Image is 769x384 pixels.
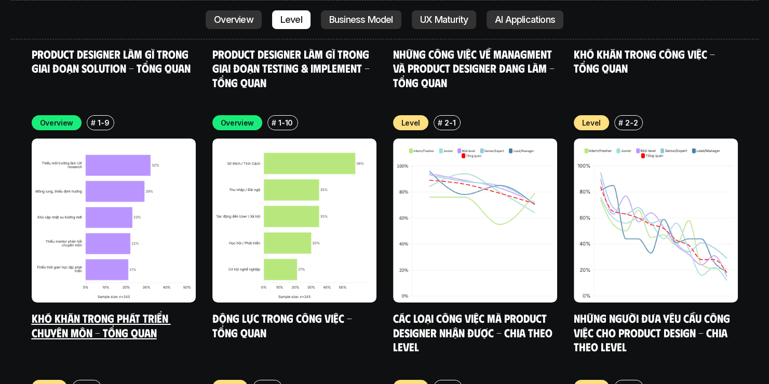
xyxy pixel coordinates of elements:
h6: # [618,119,623,127]
a: Khó khăn trong công việc - Tổng quan [574,47,718,75]
h6: # [272,119,276,127]
a: Business Model [321,10,401,29]
a: Khó khăn trong phát triển chuyên môn - Tổng quan [32,311,171,339]
a: Level [272,10,311,29]
a: Động lực trong công việc - Tổng quan [212,311,355,339]
a: Overview [206,10,262,29]
h6: # [91,119,96,127]
p: 2-2 [625,117,638,128]
a: Những công việc về Managment và Product Designer đang làm - Tổng quan [393,47,557,89]
p: Overview [221,117,254,128]
p: Level [401,117,421,128]
p: Level [280,15,302,25]
a: AI Applications [487,10,563,29]
a: Những người đưa yêu cầu công việc cho Product Design - Chia theo Level [574,311,733,353]
p: Level [582,117,601,128]
p: Overview [214,15,253,25]
a: Product Designer làm gì trong giai đoạn Solution - Tổng quan [32,47,191,75]
p: AI Applications [495,15,555,25]
p: 1-9 [98,117,109,128]
p: Overview [40,117,74,128]
p: 1-10 [278,117,293,128]
h6: # [438,119,442,127]
a: Product Designer làm gì trong giai đoạn Testing & Implement - Tổng quan [212,47,372,89]
a: Các loại công việc mà Product Designer nhận được - Chia theo Level [393,311,555,353]
p: Business Model [329,15,393,25]
p: 2-1 [444,117,455,128]
p: UX Maturity [420,15,468,25]
a: UX Maturity [412,10,476,29]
